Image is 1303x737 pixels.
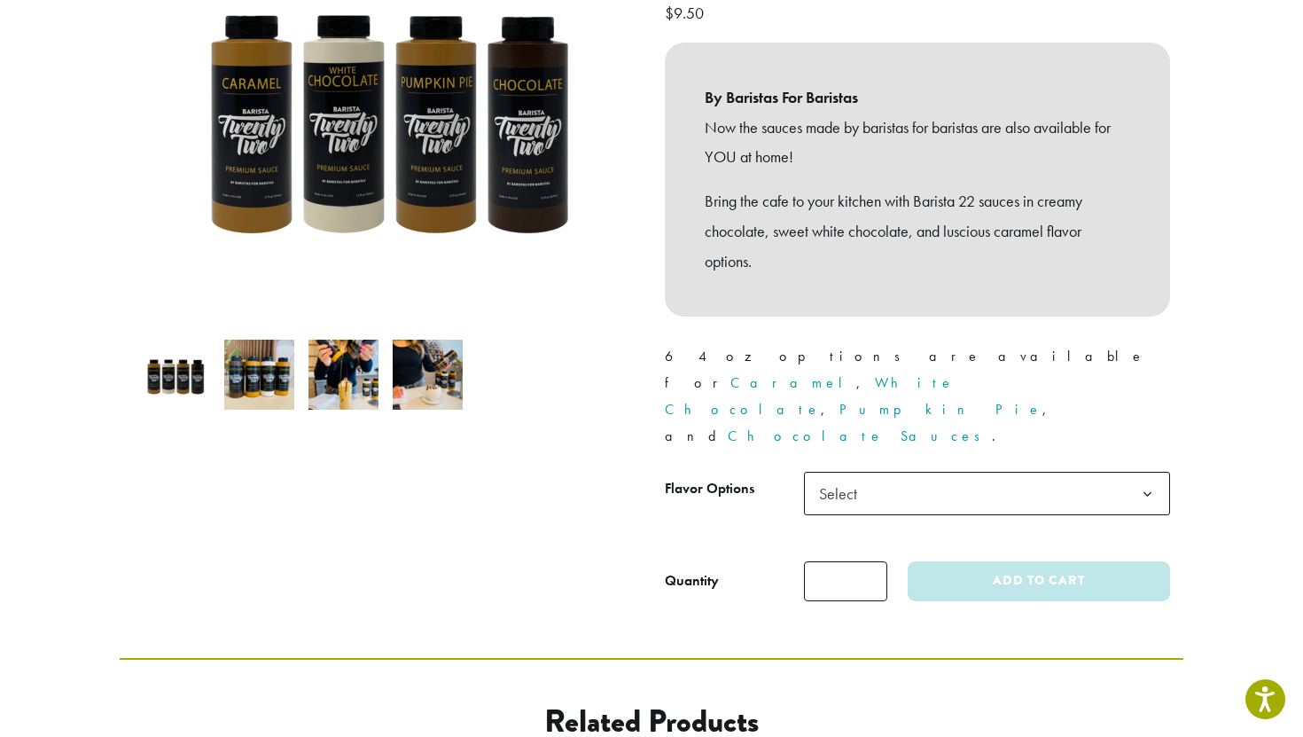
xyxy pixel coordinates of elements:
img: B22 12 oz sauces line up [224,340,294,410]
a: White Chocolate [665,373,955,419]
div: Quantity [665,570,719,592]
span: Select [804,472,1170,515]
a: Caramel [730,373,856,392]
label: Flavor Options [665,476,804,502]
span: $ [665,3,674,23]
img: Barista 22 12 oz Sauces - All Flavors [140,340,210,410]
a: Pumpkin Pie [839,400,1042,419]
p: 64 oz options are available for , , , and . [665,343,1170,450]
b: By Baristas For Baristas [705,82,1130,113]
bdi: 9.50 [665,3,708,23]
a: Chocolate Sauces [728,427,992,445]
span: Select [812,476,875,511]
p: Bring the cafe to your kitchen with Barista 22 sauces in creamy chocolate, sweet white chocolate,... [705,186,1130,276]
img: Barista 22 Premium Sauces (12 oz.) - Image 4 [393,340,463,410]
input: Product quantity [804,561,887,601]
p: Now the sauces made by baristas for baristas are also available for YOU at home! [705,113,1130,173]
button: Add to cart [908,561,1170,601]
img: Barista 22 Premium Sauces (12 oz.) - Image 3 [308,340,378,410]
